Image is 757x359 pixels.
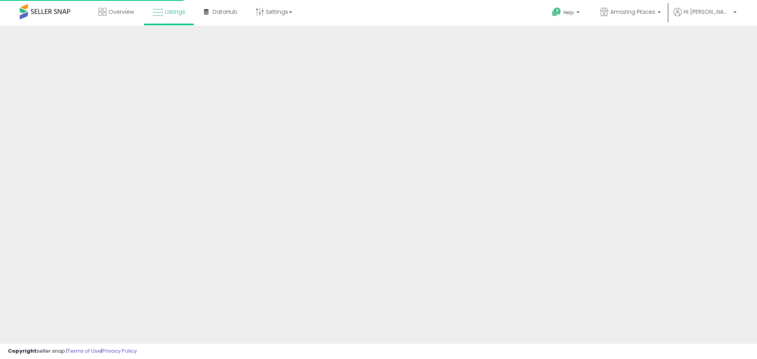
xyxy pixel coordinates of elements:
[8,347,37,355] strong: Copyright
[684,8,731,16] span: Hi [PERSON_NAME]
[67,347,101,355] a: Terms of Use
[552,7,561,17] i: Get Help
[102,347,137,355] a: Privacy Policy
[563,9,574,16] span: Help
[673,8,736,26] a: Hi [PERSON_NAME]
[546,1,587,26] a: Help
[213,8,237,16] span: DataHub
[8,348,137,355] div: seller snap | |
[165,8,185,16] span: Listings
[108,8,134,16] span: Overview
[610,8,655,16] span: Amazing Places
